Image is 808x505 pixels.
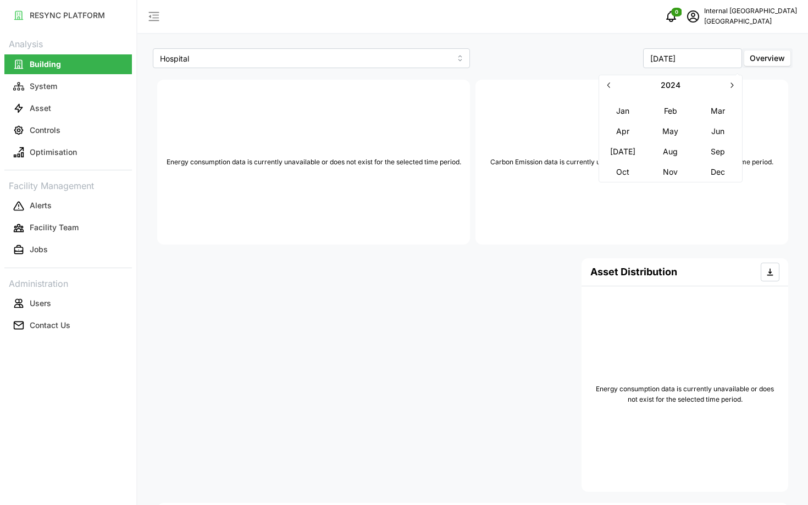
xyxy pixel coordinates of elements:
[675,8,678,16] span: 0
[660,5,682,27] button: notifications
[599,75,743,182] div: Select Month
[30,200,52,211] p: Alerts
[30,320,70,331] p: Contact Us
[4,315,132,335] button: Contact Us
[30,222,79,233] p: Facility Team
[4,217,132,239] a: Facility Team
[30,298,51,309] p: Users
[30,125,60,136] p: Controls
[643,48,742,68] input: Select Month
[4,54,132,74] button: Building
[4,5,132,25] button: RESYNC PLATFORM
[647,121,694,141] button: May
[599,141,646,161] button: [DATE]
[647,141,694,161] button: Aug
[694,121,741,141] button: Jun
[30,244,48,255] p: Jobs
[4,239,132,261] a: Jobs
[167,157,461,168] p: Energy consumption data is currently unavailable or does not exist for the selected time period.
[750,53,785,63] span: Overview
[4,75,132,97] a: System
[694,101,741,120] button: Mar
[4,119,132,141] a: Controls
[590,265,677,279] h4: Asset Distribution
[704,16,797,27] p: [GEOGRAPHIC_DATA]
[599,121,646,141] button: Apr
[4,35,132,51] p: Analysis
[590,384,779,404] p: Energy consumption data is currently unavailable or does not exist for the selected time period.
[4,142,132,162] button: Optimisation
[490,157,773,168] p: Carbon Emission data is currently unavailable or does not exist for the selected time period.
[4,76,132,96] button: System
[647,162,694,181] button: Nov
[682,5,704,27] button: schedule
[30,81,57,92] p: System
[30,59,61,70] p: Building
[4,292,132,314] a: Users
[4,53,132,75] a: Building
[4,120,132,140] button: Controls
[694,162,741,181] button: Dec
[599,101,646,120] button: Jan
[694,141,741,161] button: Sep
[4,97,132,119] a: Asset
[647,101,694,120] button: Feb
[30,147,77,158] p: Optimisation
[4,293,132,313] button: Users
[4,141,132,163] a: Optimisation
[30,10,105,21] p: RESYNC PLATFORM
[4,196,132,216] button: Alerts
[4,314,132,336] a: Contact Us
[704,6,797,16] p: Internal [GEOGRAPHIC_DATA]
[619,75,722,95] button: 2024
[4,4,132,26] a: RESYNC PLATFORM
[4,275,132,291] p: Administration
[4,218,132,238] button: Facility Team
[4,177,132,193] p: Facility Management
[4,240,132,260] button: Jobs
[30,103,51,114] p: Asset
[4,195,132,217] a: Alerts
[599,162,646,181] button: Oct
[4,98,132,118] button: Asset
